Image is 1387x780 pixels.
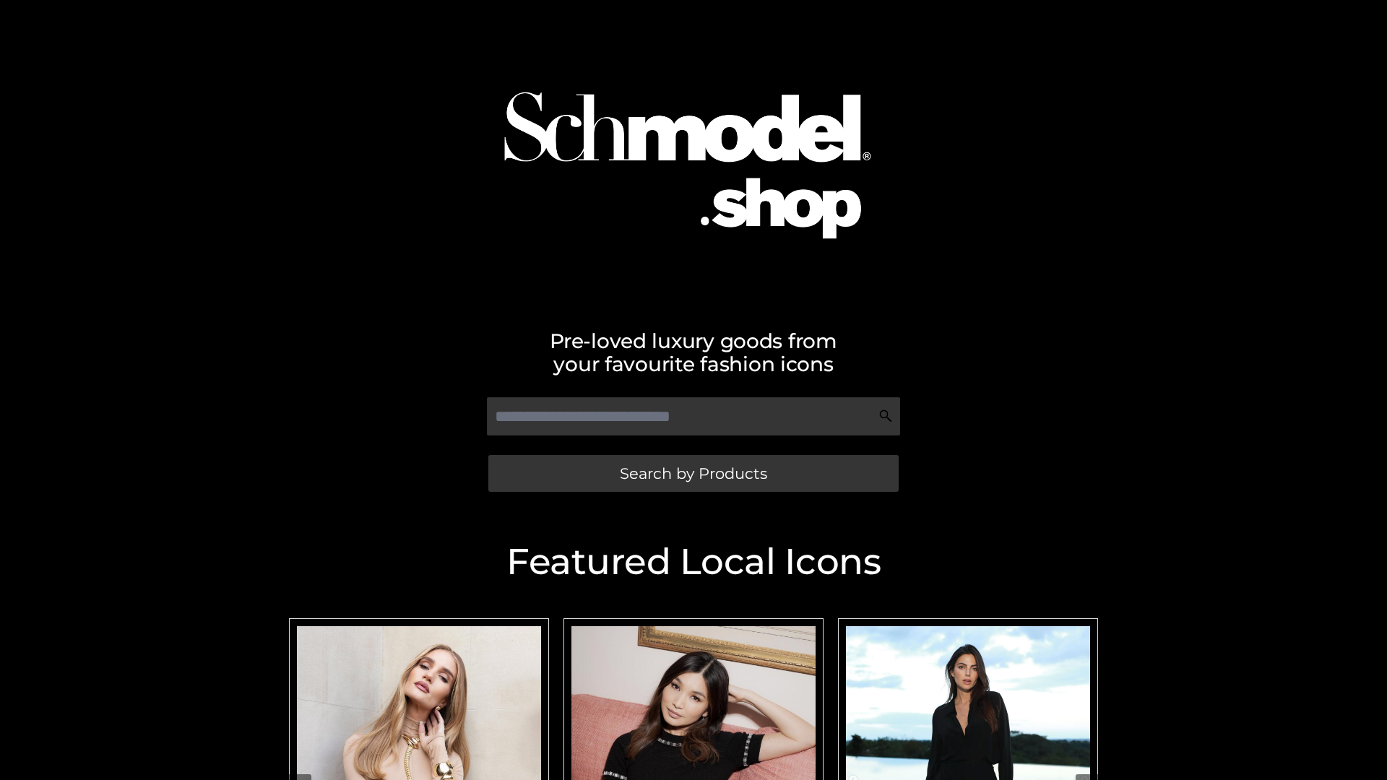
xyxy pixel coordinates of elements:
a: Search by Products [488,455,899,492]
img: Search Icon [878,409,893,423]
span: Search by Products [620,466,767,481]
h2: Featured Local Icons​ [282,544,1105,580]
h2: Pre-loved luxury goods from your favourite fashion icons [282,329,1105,376]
